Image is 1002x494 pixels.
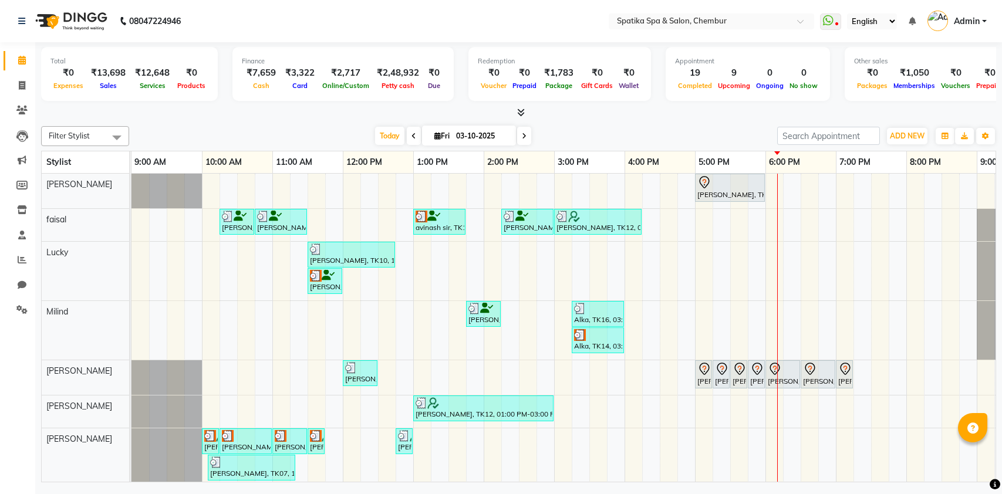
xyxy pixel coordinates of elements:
[467,303,500,325] div: [PERSON_NAME], TK13, 01:45 PM-02:15 PM, Classic Foot Massage
[616,82,642,90] span: Wallet
[749,362,764,387] div: [PERSON_NAME], TK08, 05:45 PM-06:00 PM, Cut And File
[578,82,616,90] span: Gift Cards
[573,303,623,325] div: Alka, TK16, 03:15 PM-04:00 PM, Classic Pedicure
[46,306,68,317] span: Milind
[766,154,803,171] a: 6:00 PM
[256,211,306,233] div: [PERSON_NAME], TK04, 10:45 AM-11:30 AM, [DEMOGRAPHIC_DATA]-Blow Dry With Shampoo - Hair Up To Sho...
[309,270,341,292] div: [PERSON_NAME], TK02, 11:30 AM-12:00 PM, Head Massage-Coconut / Olive / Almond Oil 30 Mins
[484,154,521,171] a: 2:00 PM
[675,82,715,90] span: Completed
[86,66,130,80] div: ₹13,698
[242,56,444,66] div: Finance
[555,211,640,233] div: [PERSON_NAME], TK12, 03:00 PM-04:15 PM, [DEMOGRAPHIC_DATA]-Haircuts,[DEMOGRAPHIC_DATA]-Hair Wash ...
[478,82,510,90] span: Voucher
[424,66,444,80] div: ₹0
[837,362,852,387] div: [PERSON_NAME], TK08, 07:00 PM-07:15 PM, Eyebrows
[131,154,169,171] a: 9:00 AM
[777,127,880,145] input: Search Appointment
[372,66,424,80] div: ₹2,48,932
[50,66,86,80] div: ₹0
[478,56,642,66] div: Redemption
[273,154,315,171] a: 11:00 AM
[130,66,174,80] div: ₹12,648
[625,154,662,171] a: 4:00 PM
[46,434,112,444] span: [PERSON_NAME]
[203,430,218,452] div: [PERSON_NAME], TK06, 10:00 AM-10:15 AM, Eyebrows
[675,56,821,66] div: Appointment
[203,154,245,171] a: 10:00 AM
[414,397,552,419] div: [PERSON_NAME], TK12, 01:00 PM-03:00 PM, Kanpeki Dtan face and neck,Premium Wax-Full Arms,Premium ...
[802,362,834,387] div: [PERSON_NAME], TK08, 06:30 PM-07:00 PM, Premium Wax-Full Legs
[478,66,510,80] div: ₹0
[49,131,90,140] span: Filter Stylist
[510,66,539,80] div: ₹0
[414,211,464,233] div: avinash sir, TK11, 01:00 PM-01:45 PM, Haircuts
[97,82,120,90] span: Sales
[46,157,71,167] span: Stylist
[309,243,394,266] div: [PERSON_NAME], TK10, 11:30 AM-12:45 PM, Head Massage-Coconut / Olive / Almond Oil 30 Mins,[DEMOGR...
[887,128,927,144] button: ADD NEW
[542,82,575,90] span: Package
[731,362,746,387] div: [PERSON_NAME], TK08, 05:30 PM-05:45 PM, Eyebrows
[510,82,539,90] span: Prepaid
[573,329,623,351] div: Alka, TK14, 03:15 PM-04:00 PM, Classic Pedicure
[46,247,68,258] span: Lucky
[453,127,511,145] input: 2025-10-03
[274,430,306,452] div: [PERSON_NAME], TK01, 11:00 AM-11:30 AM, Classic Manicure
[890,82,938,90] span: Memberships
[319,66,372,80] div: ₹2,717
[209,456,294,479] div: [PERSON_NAME], TK07, 10:05 AM-11:20 AM, Classic Manicure,Classic Pedicure
[309,430,323,452] div: [PERSON_NAME], TK05, 11:30 AM-11:45 AM, Eyebrows
[137,82,168,90] span: Services
[953,447,990,482] iframe: chat widget
[221,211,253,233] div: [PERSON_NAME], TK04, 10:15 AM-10:45 AM, [DEMOGRAPHIC_DATA]-Hair Wash Up To Waist
[221,430,271,452] div: [PERSON_NAME], TK01, 10:15 AM-11:00 AM, Classic Pedicure
[319,82,372,90] span: Online/Custom
[696,362,711,387] div: [PERSON_NAME], TK08, 05:00 PM-05:15 PM, Cut And File
[714,362,728,387] div: [PERSON_NAME], TK03, 05:15 PM-05:30 PM, Eyebrows
[344,362,376,384] div: [PERSON_NAME], TK09, 12:00 PM-12:30 PM, Eyebrows,[GEOGRAPHIC_DATA]
[954,15,980,28] span: Admin
[890,131,925,140] span: ADD NEW
[696,154,733,171] a: 5:00 PM
[836,154,873,171] a: 7:00 PM
[30,5,110,38] img: logo
[890,66,938,80] div: ₹1,050
[854,66,890,80] div: ₹0
[787,66,821,80] div: 0
[375,127,404,145] span: Today
[414,154,451,171] a: 1:00 PM
[250,82,272,90] span: Cash
[397,430,411,452] div: [PERSON_NAME], TK12, 12:45 PM-01:00 PM, Eyebrows
[854,82,890,90] span: Packages
[927,11,948,31] img: Admin
[675,66,715,80] div: 19
[431,131,453,140] span: Fri
[46,366,112,376] span: [PERSON_NAME]
[907,154,944,171] a: 8:00 PM
[715,66,753,80] div: 9
[281,66,319,80] div: ₹3,322
[425,82,443,90] span: Due
[767,362,799,387] div: [PERSON_NAME], TK08, 06:00 PM-06:30 PM, Premium Wax-Full Arms
[715,82,753,90] span: Upcoming
[50,82,86,90] span: Expenses
[129,5,181,38] b: 08047224946
[502,211,552,233] div: [PERSON_NAME], TK13, 02:15 PM-03:00 PM, Haircuts
[578,66,616,80] div: ₹0
[289,82,311,90] span: Card
[616,66,642,80] div: ₹0
[46,214,66,225] span: faisal
[555,154,592,171] a: 3:00 PM
[242,66,281,80] div: ₹7,659
[787,82,821,90] span: No show
[46,401,112,411] span: [PERSON_NAME]
[753,82,787,90] span: Ongoing
[696,175,764,200] div: [PERSON_NAME], TK15, 05:00 PM-06:00 PM, [DEMOGRAPHIC_DATA]- Moroccan- Hair Spa Upto Neck
[938,66,973,80] div: ₹0
[938,82,973,90] span: Vouchers
[46,179,112,190] span: [PERSON_NAME]
[343,154,385,171] a: 12:00 PM
[379,82,417,90] span: Petty cash
[174,82,208,90] span: Products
